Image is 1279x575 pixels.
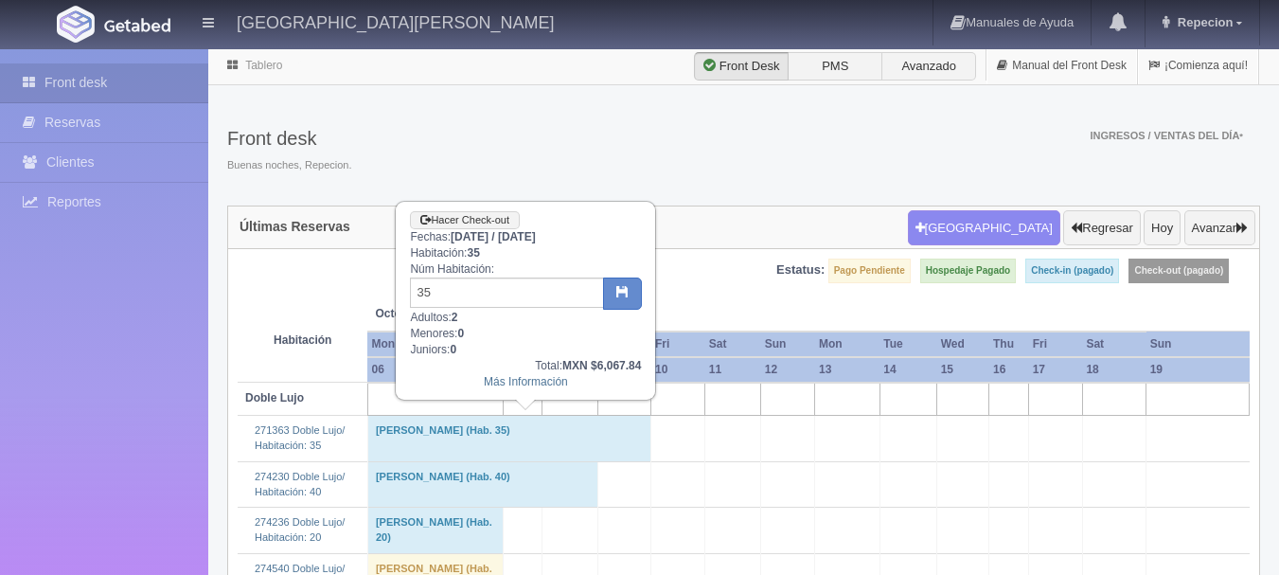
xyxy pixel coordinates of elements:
[1184,210,1255,246] button: Avanzar
[986,47,1137,84] a: Manual del Front Desk
[776,261,825,279] label: Estatus:
[1090,130,1243,141] span: Ingresos / Ventas del día
[937,332,989,357] th: Wed
[484,375,568,388] a: Más Información
[227,128,351,149] h3: Front desk
[908,210,1060,246] button: [GEOGRAPHIC_DATA]
[104,18,170,32] img: Getabed
[989,332,1029,357] th: Thu
[1138,47,1258,84] a: ¡Comienza aquí!
[450,343,456,356] b: 0
[881,52,976,81] label: Avanzado
[788,52,882,81] label: PMS
[828,259,911,283] label: Pago Pendiente
[410,278,604,308] input: Sin definir
[255,471,345,497] a: 274230 Doble Lujo/Habitación: 40
[879,357,936,383] th: 14
[367,508,503,553] td: [PERSON_NAME] (Hab. 20)
[451,230,536,243] b: [DATE] / [DATE]
[1063,210,1140,246] button: Regresar
[1029,332,1083,357] th: Fri
[227,158,351,173] span: Buenas noches, Repecion.
[367,332,503,357] th: Mon
[1128,259,1229,283] label: Check-out (pagado)
[57,6,95,43] img: Getabed
[255,424,345,451] a: 271363 Doble Lujo/Habitación: 35
[375,306,534,322] span: October
[1082,357,1146,383] th: 18
[989,357,1029,383] th: 16
[1025,259,1119,283] label: Check-in (pagado)
[705,332,761,357] th: Sat
[651,332,705,357] th: Fri
[410,358,641,374] div: Total:
[1029,357,1083,383] th: 17
[815,357,879,383] th: 13
[1146,357,1250,383] th: 19
[761,332,815,357] th: Sun
[1144,210,1181,246] button: Hoy
[367,416,651,461] td: [PERSON_NAME] (Hab. 35)
[1082,332,1146,357] th: Sat
[367,357,503,383] th: 06
[255,516,345,543] a: 274236 Doble Lujo/Habitación: 20
[467,246,479,260] b: 35
[761,357,815,383] th: 12
[562,359,641,372] b: MXN $6,067.84
[1173,15,1234,29] span: Repecion
[1146,332,1250,357] th: Sun
[245,391,304,404] b: Doble Lujo
[397,203,654,399] div: Fechas: Habitación: Núm Habitación: Adultos: Menores: Juniors:
[452,311,458,324] b: 2
[879,332,936,357] th: Tue
[367,461,597,507] td: [PERSON_NAME] (Hab. 40)
[694,52,789,81] label: Front Desk
[920,259,1016,283] label: Hospedaje Pagado
[937,357,989,383] th: 15
[457,327,464,340] b: 0
[245,59,282,72] a: Tablero
[410,211,520,229] a: Hacer Check-out
[240,220,350,234] h4: Últimas Reservas
[274,333,331,347] strong: Habitación
[237,9,554,33] h4: [GEOGRAPHIC_DATA][PERSON_NAME]
[815,332,879,357] th: Mon
[651,357,705,383] th: 10
[705,357,761,383] th: 11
